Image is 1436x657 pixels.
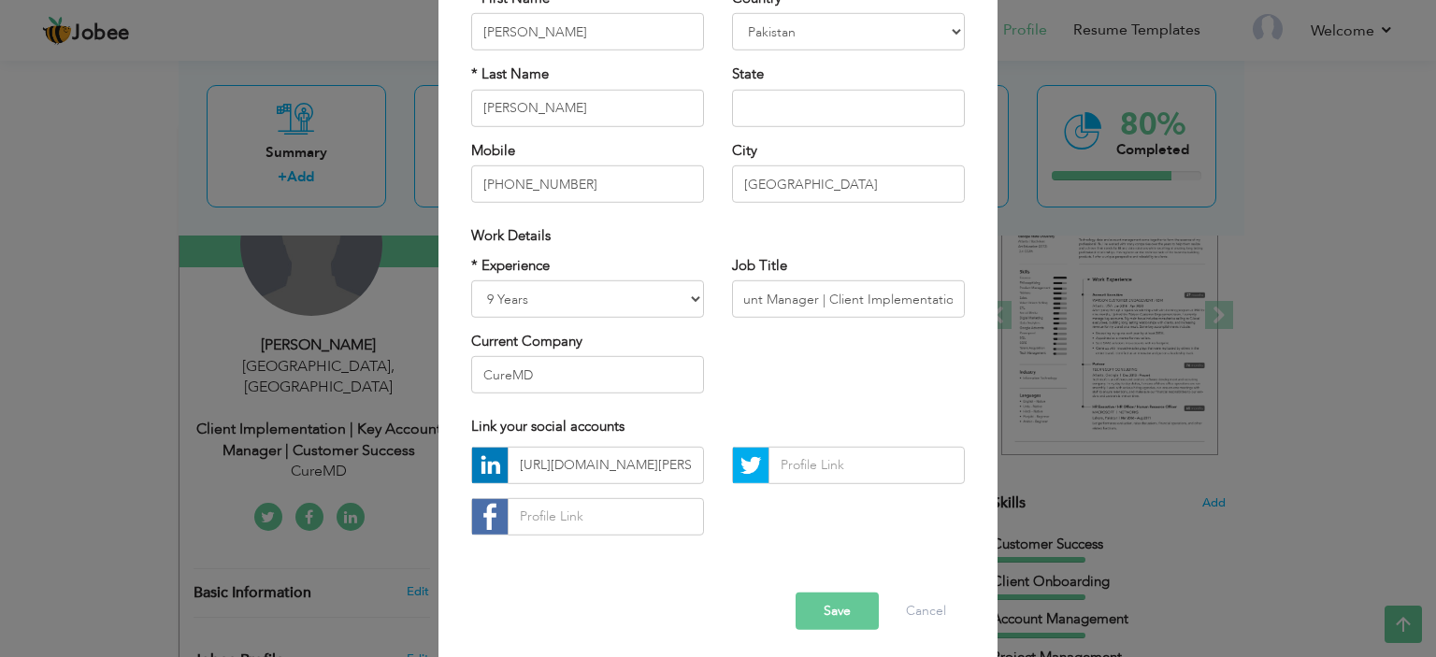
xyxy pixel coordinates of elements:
[887,593,965,630] button: Cancel
[471,255,550,275] label: * Experience
[471,226,551,245] span: Work Details
[732,255,787,275] label: Job Title
[732,141,757,161] label: City
[471,64,549,84] label: * Last Name
[472,499,508,535] img: facebook
[472,448,508,483] img: linkedin
[732,64,764,84] label: State
[733,448,768,483] img: Twitter
[768,447,965,484] input: Profile Link
[471,332,582,351] label: Current Company
[508,498,704,536] input: Profile Link
[508,447,704,484] input: Profile Link
[471,417,625,436] span: Link your social accounts
[471,141,515,161] label: Mobile
[796,593,879,630] button: Save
